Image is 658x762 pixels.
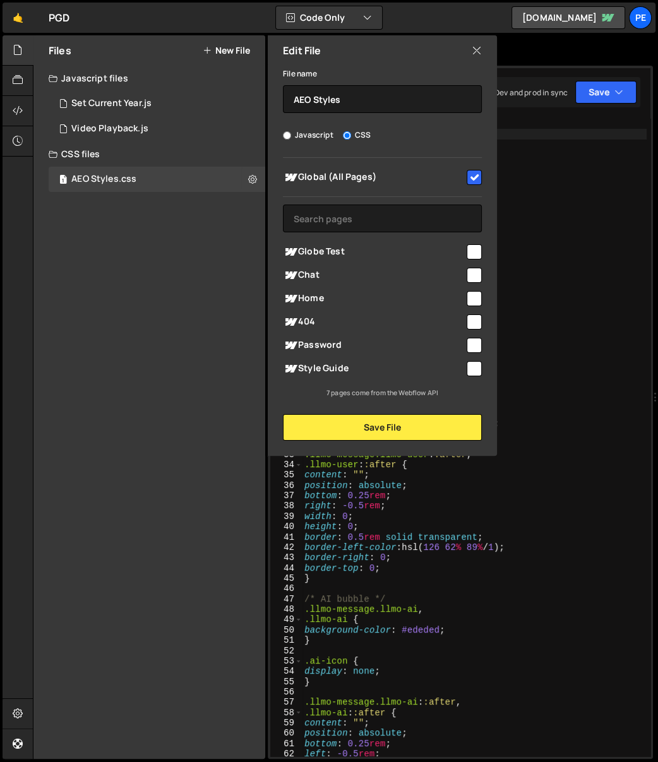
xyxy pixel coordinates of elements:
[283,85,482,113] input: Name
[270,491,302,501] div: 37
[283,338,465,353] span: Password
[629,6,652,29] a: Pe
[270,739,302,749] div: 61
[71,98,152,109] div: Set Current Year.js
[270,687,302,697] div: 56
[71,123,148,134] div: Video Playback.js
[276,6,382,29] button: Code Only
[283,291,465,306] span: Home
[283,244,465,259] span: Globe Test
[270,532,302,542] div: 41
[71,174,136,185] div: AEO Styles.css
[270,594,302,604] div: 47
[270,573,302,583] div: 45
[270,542,302,552] div: 42
[270,470,302,480] div: 35
[283,268,465,283] span: Chat
[270,614,302,624] div: 49
[270,677,302,687] div: 55
[49,116,265,141] div: 13409/33974.js
[326,388,438,397] small: 7 pages come from the Webflow API
[283,129,333,141] label: Javascript
[343,131,351,140] input: CSS
[283,170,465,185] span: Global (All Pages)
[49,44,71,57] h2: Files
[203,45,250,56] button: New File
[270,583,302,593] div: 46
[511,6,625,29] a: [DOMAIN_NAME]
[283,44,321,57] h2: Edit File
[270,625,302,635] div: 50
[270,666,302,676] div: 54
[270,708,302,718] div: 58
[270,728,302,738] div: 60
[482,87,568,98] div: Dev and prod in sync
[49,10,69,25] div: PGD
[575,81,637,104] button: Save
[270,604,302,614] div: 48
[3,3,33,33] a: 🤙
[270,697,302,707] div: 57
[270,511,302,521] div: 39
[283,414,482,441] button: Save File
[49,91,265,116] div: 13409/33520.js
[283,314,465,330] span: 404
[270,646,302,656] div: 52
[283,205,482,232] input: Search pages
[270,718,302,728] div: 59
[49,167,265,192] div: 13409/45343.css
[33,66,265,91] div: Javascript files
[270,635,302,645] div: 51
[33,141,265,167] div: CSS files
[270,749,302,759] div: 62
[270,521,302,532] div: 40
[283,131,291,140] input: Javascript
[270,480,302,491] div: 36
[270,563,302,573] div: 44
[270,460,302,470] div: 34
[283,361,465,376] span: Style Guide
[59,176,67,186] span: 1
[270,552,302,563] div: 43
[270,501,302,511] div: 38
[343,129,371,141] label: CSS
[283,68,317,80] label: File name
[270,656,302,666] div: 53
